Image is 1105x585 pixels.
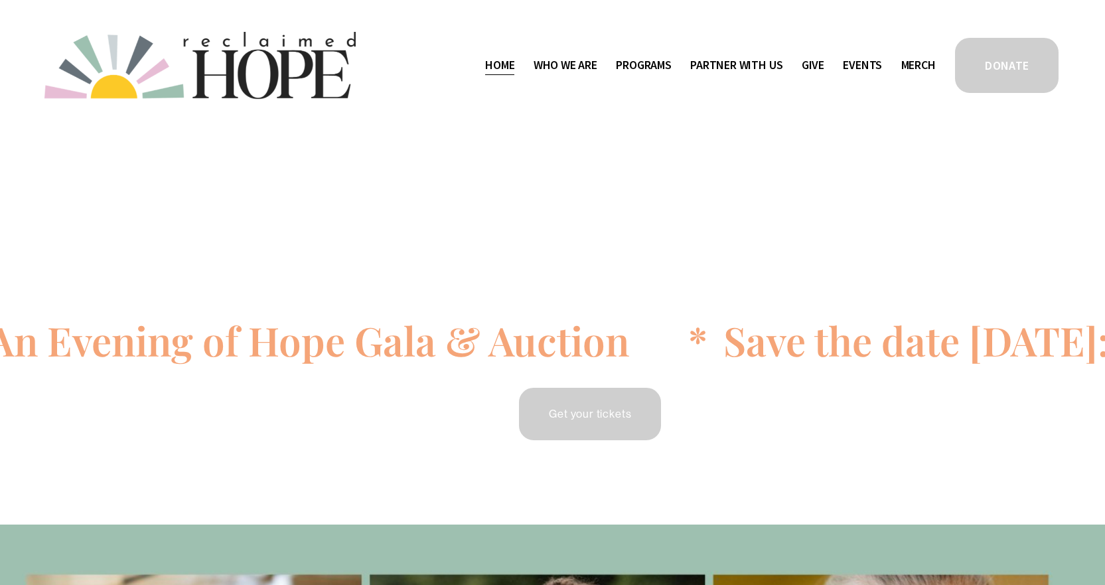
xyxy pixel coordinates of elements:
[534,56,597,75] span: Who We Are
[485,55,514,76] a: Home
[534,55,597,76] a: folder dropdown
[616,55,672,76] a: folder dropdown
[44,32,356,99] img: Reclaimed Hope Initiative
[843,55,882,76] a: Events
[802,55,824,76] a: Give
[690,55,782,76] a: folder dropdown
[517,386,663,442] a: Get your tickets
[690,56,782,75] span: Partner With Us
[953,36,1061,95] a: DONATE
[901,55,936,76] a: Merch
[616,56,672,75] span: Programs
